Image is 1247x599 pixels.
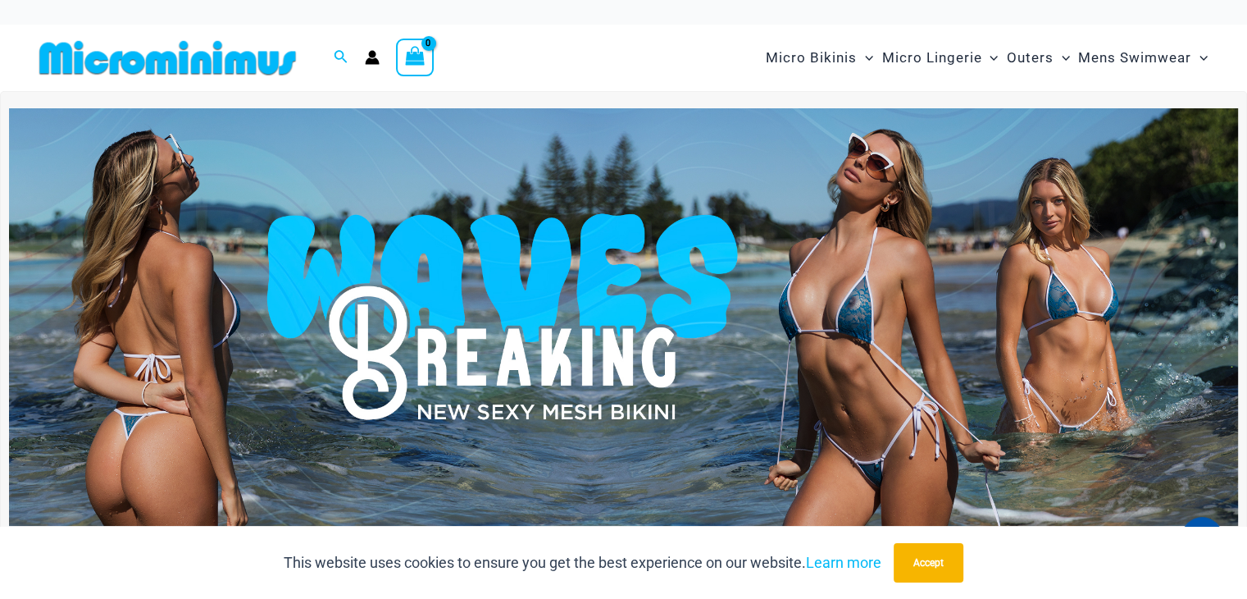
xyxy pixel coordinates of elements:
[1007,37,1054,79] span: Outers
[1054,37,1070,79] span: Menu Toggle
[806,554,881,571] a: Learn more
[9,108,1238,526] img: Waves Breaking Ocean Bikini Pack
[857,37,873,79] span: Menu Toggle
[1078,37,1191,79] span: Mens Swimwear
[33,39,303,76] img: MM SHOP LOGO FLAT
[877,33,1002,83] a: Micro LingerieMenu ToggleMenu Toggle
[762,33,877,83] a: Micro BikinisMenu ToggleMenu Toggle
[894,543,963,583] button: Accept
[284,551,881,575] p: This website uses cookies to ensure you get the best experience on our website.
[1074,33,1212,83] a: Mens SwimwearMenu ToggleMenu Toggle
[981,37,998,79] span: Menu Toggle
[396,39,434,76] a: View Shopping Cart, empty
[759,30,1214,85] nav: Site Navigation
[1003,33,1074,83] a: OutersMenu ToggleMenu Toggle
[1191,37,1208,79] span: Menu Toggle
[766,37,857,79] span: Micro Bikinis
[334,48,348,68] a: Search icon link
[881,37,981,79] span: Micro Lingerie
[365,50,380,65] a: Account icon link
